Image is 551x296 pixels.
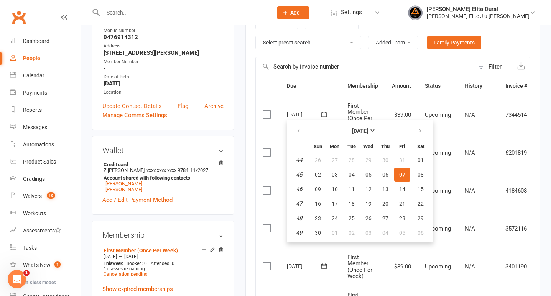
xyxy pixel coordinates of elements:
span: 08 [418,172,424,178]
span: 09 [315,186,321,192]
a: Waivers 10 [10,188,81,205]
a: [PERSON_NAME] [105,181,142,186]
span: 10 [332,186,338,192]
button: 19 [360,197,377,211]
a: Flag [178,101,188,111]
span: 15 [418,186,424,192]
span: 21 [399,201,405,207]
span: 30 [315,230,321,236]
th: Amount [385,76,418,96]
button: Add [277,6,309,19]
a: People [10,50,81,67]
button: 23 [310,211,326,225]
iframe: Intercom live chat [8,270,26,288]
a: Calendar [10,67,81,84]
button: 04 [344,168,360,182]
button: 30 [310,226,326,240]
span: 03 [365,230,372,236]
th: Invoice # [498,76,534,96]
span: Booked: 0 [127,261,147,266]
em: 49 [296,229,302,236]
div: Reports [23,107,42,113]
div: People [23,55,40,61]
th: Status [418,76,458,96]
button: 05 [394,226,410,240]
span: 1 [23,270,30,276]
a: Gradings [10,170,81,188]
span: N/A [465,111,475,118]
a: Cancellation pending [104,271,148,277]
div: week [102,261,125,266]
span: 27 [332,157,338,163]
div: [PERSON_NAME] Elite Dural [427,6,530,13]
small: Sunday [314,144,322,149]
td: 4184608 [498,172,534,210]
span: 01 [332,230,338,236]
button: 01 [411,153,431,167]
em: 46 [296,186,302,193]
button: 31 [394,153,410,167]
td: $39.00 [385,248,418,286]
div: Mobile Number [104,27,224,34]
span: 10 [47,192,55,199]
span: [DATE] [124,254,138,259]
span: 30 [382,157,388,163]
span: Settings [341,4,362,21]
span: 1 classes remaining [104,266,145,271]
button: 12 [360,182,377,196]
button: 29 [411,211,431,225]
span: 19 [365,201,372,207]
a: Show expired memberships [102,286,173,293]
span: xxxx xxxx xxxx 9784 [146,167,188,173]
button: 14 [394,182,410,196]
img: thumb_image1702864552.png [408,5,423,20]
a: Product Sales [10,153,81,170]
span: 16 [315,201,321,207]
button: 28 [394,211,410,225]
a: Manage Comms Settings [102,111,167,120]
button: Filter [474,57,512,76]
strong: [STREET_ADDRESS][PERSON_NAME] [104,49,224,56]
span: 02 [349,230,355,236]
span: 05 [399,230,405,236]
li: Z [PERSON_NAME] [102,160,224,193]
small: Tuesday [347,144,356,149]
button: 24 [327,211,343,225]
span: 18 [349,201,355,207]
span: 20 [382,201,388,207]
div: Waivers [23,193,42,199]
button: 10 [327,182,343,196]
button: 21 [394,197,410,211]
button: 20 [377,197,393,211]
th: History [458,76,498,96]
strong: Account shared with following contacts [104,175,220,181]
span: 13 [382,186,388,192]
small: Monday [330,144,339,149]
div: Messages [23,124,47,130]
button: 08 [411,168,431,182]
div: Gradings [23,176,45,182]
span: 27 [382,215,388,221]
button: 02 [344,226,360,240]
span: N/A [465,149,475,156]
button: 13 [377,182,393,196]
button: 02 [310,168,326,182]
span: This [104,261,112,266]
span: 28 [349,157,355,163]
span: 23 [315,215,321,221]
span: 06 [418,230,424,236]
h3: Wallet [102,146,224,155]
div: — [102,253,224,260]
a: [PERSON_NAME] [105,186,142,192]
em: 47 [296,200,302,207]
div: Assessments [23,227,61,234]
div: Member Number [104,58,224,65]
button: 27 [377,211,393,225]
td: 3401190 [498,248,534,286]
div: [DATE] [287,260,322,272]
a: Clubworx [9,8,28,27]
button: 07 [394,168,410,182]
small: Thursday [381,144,390,149]
button: 01 [327,226,343,240]
span: 14 [399,186,405,192]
